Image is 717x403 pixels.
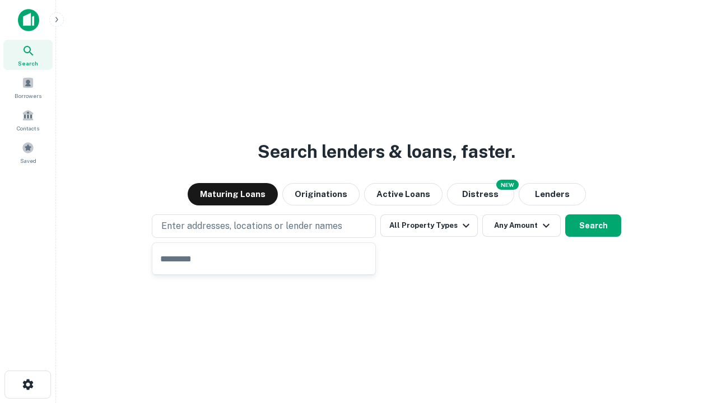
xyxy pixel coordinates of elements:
a: Borrowers [3,72,53,102]
img: capitalize-icon.png [18,9,39,31]
span: Search [18,59,38,68]
a: Contacts [3,105,53,135]
button: Maturing Loans [188,183,278,205]
p: Enter addresses, locations or lender names [161,219,342,233]
button: Enter addresses, locations or lender names [152,214,376,238]
div: NEW [496,180,519,190]
a: Saved [3,137,53,167]
button: Lenders [519,183,586,205]
button: All Property Types [380,214,478,237]
button: Search [565,214,621,237]
span: Contacts [17,124,39,133]
button: Search distressed loans with lien and other non-mortgage details. [447,183,514,205]
span: Saved [20,156,36,165]
button: Originations [282,183,360,205]
span: Borrowers [15,91,41,100]
h3: Search lenders & loans, faster. [258,138,515,165]
button: Any Amount [482,214,561,237]
a: Search [3,40,53,70]
button: Active Loans [364,183,443,205]
iframe: Chat Widget [661,313,717,367]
